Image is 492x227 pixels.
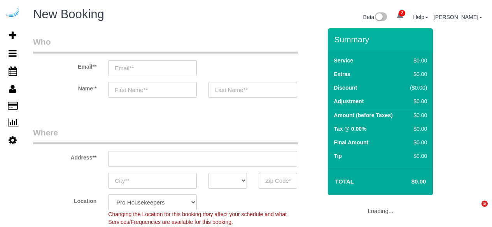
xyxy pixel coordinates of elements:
[27,82,102,92] label: Name *
[334,139,368,146] label: Final Amount
[334,152,342,160] label: Tip
[466,201,484,219] iframe: Intercom live chat
[334,35,429,44] h3: Summary
[335,178,354,185] strong: Total
[406,70,427,78] div: $0.00
[388,178,426,185] h4: $0.00
[374,12,387,23] img: New interface
[108,211,287,225] span: Changing the Location for this booking may affect your schedule and what Services/Frequencies are...
[33,127,298,144] legend: Where
[334,84,357,92] label: Discount
[334,111,392,119] label: Amount (before Taxes)
[392,8,408,25] a: 2
[413,14,428,20] a: Help
[5,8,20,19] img: Automaid Logo
[208,82,297,98] input: Last Name**
[406,84,427,92] div: ($0.00)
[406,111,427,119] div: $0.00
[363,14,387,20] a: Beta
[27,194,102,205] label: Location
[434,14,482,20] a: [PERSON_NAME]
[33,7,104,21] span: New Booking
[334,57,353,64] label: Service
[406,139,427,146] div: $0.00
[33,36,298,54] legend: Who
[334,125,366,133] label: Tax @ 0.00%
[481,201,488,207] span: 5
[399,10,405,16] span: 2
[334,97,364,105] label: Adjustment
[259,173,297,189] input: Zip Code**
[406,152,427,160] div: $0.00
[334,70,350,78] label: Extras
[406,125,427,133] div: $0.00
[406,97,427,105] div: $0.00
[406,57,427,64] div: $0.00
[108,82,197,98] input: First Name**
